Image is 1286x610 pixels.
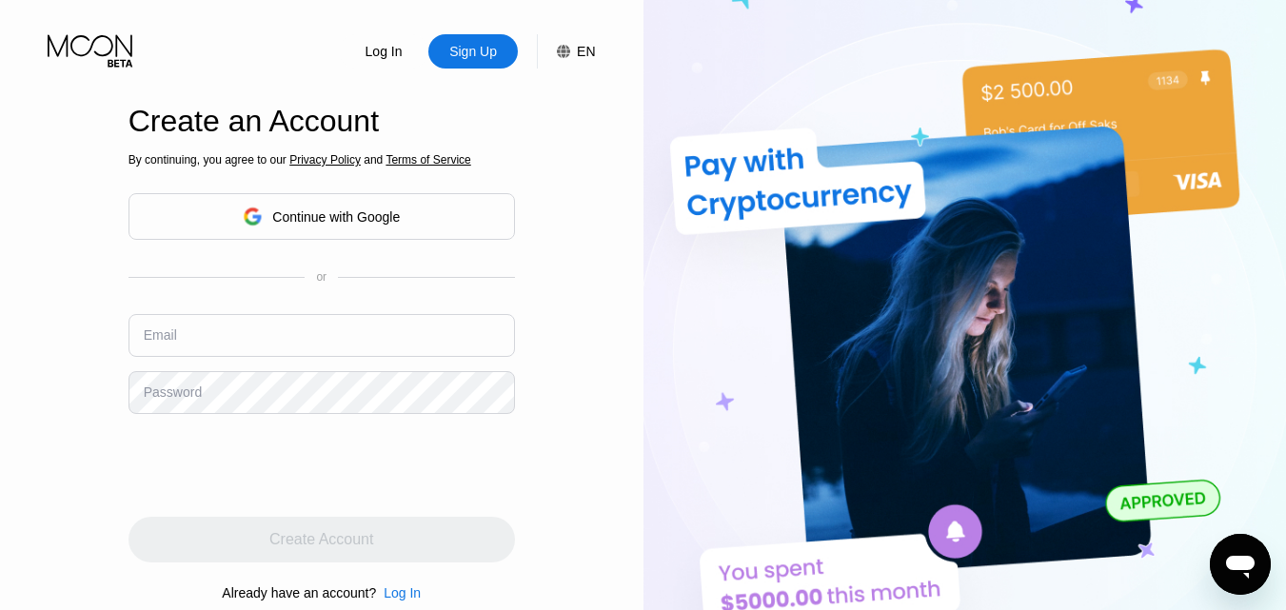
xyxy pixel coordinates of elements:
[129,104,515,139] div: Create an Account
[129,428,418,502] iframe: reCAPTCHA
[577,44,595,59] div: EN
[222,585,376,600] div: Already have an account?
[289,153,361,167] span: Privacy Policy
[384,585,421,600] div: Log In
[447,42,499,61] div: Sign Up
[339,34,428,69] div: Log In
[361,153,386,167] span: and
[144,327,177,343] div: Email
[1210,534,1271,595] iframe: Button to launch messaging window
[364,42,405,61] div: Log In
[386,153,470,167] span: Terms of Service
[316,270,326,284] div: or
[144,384,202,400] div: Password
[428,34,518,69] div: Sign Up
[376,585,421,600] div: Log In
[537,34,595,69] div: EN
[272,209,400,225] div: Continue with Google
[129,153,515,167] div: By continuing, you agree to our
[129,193,515,240] div: Continue with Google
